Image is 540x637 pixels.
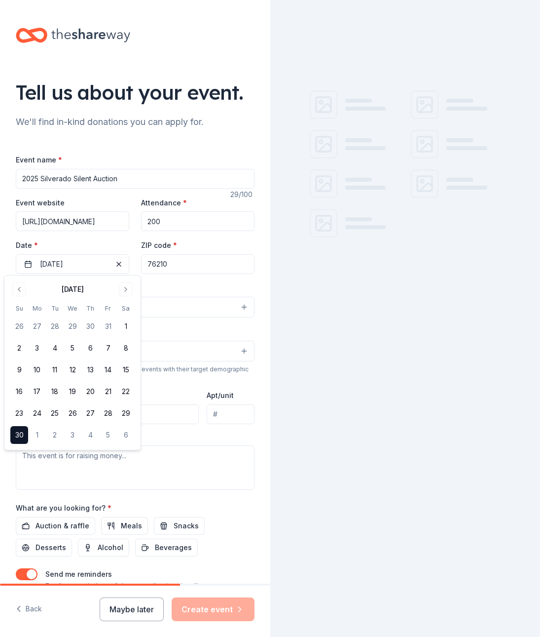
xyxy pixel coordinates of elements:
[119,282,133,296] button: Go to next month
[117,404,135,422] button: 29
[28,404,46,422] button: 24
[81,404,99,422] button: 27
[46,361,64,379] button: 11
[99,339,117,357] button: 7
[207,391,234,400] label: Apt/unit
[64,383,81,400] button: 19
[117,361,135,379] button: 15
[141,254,254,274] input: 12345 (U.S. only)
[46,318,64,335] button: 28
[230,189,254,200] div: 29 /100
[16,599,42,620] button: Back
[207,404,254,424] input: #
[81,426,99,444] button: 4
[117,383,135,400] button: 22
[117,426,135,444] button: 6
[99,318,117,335] button: 31
[64,404,81,422] button: 26
[81,339,99,357] button: 6
[117,339,135,357] button: 8
[28,339,46,357] button: 3
[10,339,28,357] button: 2
[100,597,164,621] button: Maybe later
[64,339,81,357] button: 5
[16,211,129,231] input: https://www...
[28,303,46,314] th: Monday
[135,539,198,557] button: Beverages
[16,155,62,165] label: Event name
[141,198,187,208] label: Attendance
[141,211,254,231] input: 20
[10,383,28,400] button: 16
[117,303,135,314] th: Saturday
[121,520,142,532] span: Meals
[10,318,28,335] button: 26
[99,426,117,444] button: 5
[16,254,129,274] button: [DATE]
[117,318,135,335] button: 1
[16,169,254,189] input: Spring Fundraiser
[98,542,123,554] span: Alcohol
[16,240,129,250] label: Date
[154,517,205,535] button: Snacks
[12,282,26,296] button: Go to previous month
[36,520,89,532] span: Auction & raffle
[78,539,129,557] button: Alcohol
[16,114,254,130] div: We'll find in-kind donations you can apply for.
[45,570,112,578] label: Send me reminders
[99,404,117,422] button: 28
[16,517,95,535] button: Auction & raffle
[101,517,148,535] button: Meals
[16,539,72,557] button: Desserts
[10,361,28,379] button: 9
[16,79,254,106] div: Tell us about your event.
[81,318,99,335] button: 30
[155,542,192,554] span: Beverages
[28,383,46,400] button: 17
[45,580,210,592] p: Email me reminders of donor application deadlines
[46,303,64,314] th: Tuesday
[62,283,84,295] div: [DATE]
[46,426,64,444] button: 2
[81,383,99,400] button: 20
[16,198,65,208] label: Event website
[46,404,64,422] button: 25
[28,318,46,335] button: 27
[99,361,117,379] button: 14
[81,303,99,314] th: Thursday
[99,303,117,314] th: Friday
[64,318,81,335] button: 29
[46,339,64,357] button: 4
[10,303,28,314] th: Sunday
[99,383,117,400] button: 21
[81,361,99,379] button: 13
[64,303,81,314] th: Wednesday
[64,361,81,379] button: 12
[36,542,66,554] span: Desserts
[46,383,64,400] button: 18
[174,520,199,532] span: Snacks
[141,240,177,250] label: ZIP code
[10,404,28,422] button: 23
[28,361,46,379] button: 10
[64,426,81,444] button: 3
[10,426,28,444] button: 30
[28,426,46,444] button: 1
[16,503,111,513] label: What are you looking for?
